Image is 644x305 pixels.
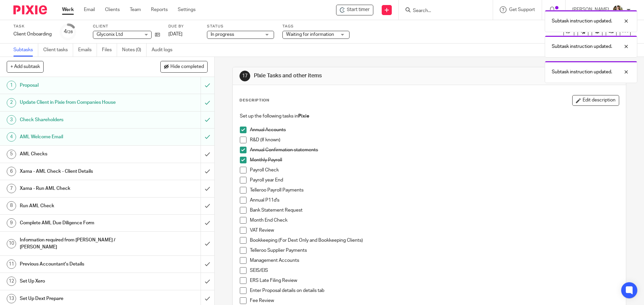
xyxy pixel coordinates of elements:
[286,32,334,37] span: Waiting for information
[282,24,350,29] label: Tags
[122,44,147,57] a: Notes (0)
[250,247,619,254] p: Telleroo Supplier Payments
[13,31,52,37] div: Client Onboarding
[20,218,136,228] h1: Complete AML Due Diligence Form
[13,24,52,29] label: Task
[84,6,95,13] a: Email
[250,167,619,173] p: Payroll Check
[250,157,619,163] p: Monthly Payroll
[7,201,16,211] div: 8
[20,80,136,90] h1: Proposal
[20,149,136,159] h1: AML Checks
[7,277,16,286] div: 12
[552,18,612,24] p: Subtask instruction updated.
[7,61,44,72] button: + Add subtask
[7,259,16,269] div: 11
[7,98,16,107] div: 2
[20,97,136,107] h1: Update Client in Pixie from Companies House
[152,44,177,57] a: Audit logs
[97,32,123,37] span: Glyconix Ltd
[20,276,136,286] h1: Set Up Xero
[105,6,120,13] a: Clients
[13,5,47,14] img: Pixie
[7,239,16,248] div: 10
[7,167,16,176] div: 6
[13,44,38,57] a: Subtasks
[130,6,141,13] a: Team
[102,44,117,57] a: Files
[78,44,97,57] a: Emails
[43,44,73,57] a: Client tasks
[250,297,619,304] p: Fee Review
[250,147,619,153] p: Annual Confirmation statements
[20,183,136,194] h1: Xama - Run AML Check
[250,187,619,194] p: Telleroo Payroll Payments
[612,5,623,15] img: Helen%20Campbell.jpeg
[20,259,136,269] h1: Previous Accountant's Details
[298,114,309,119] strong: Pixie
[67,30,73,34] small: /28
[250,127,619,133] p: Annual Accounts
[20,294,136,304] h1: Set Up Dext Prepare
[207,24,274,29] label: Status
[168,32,182,36] span: [DATE]
[20,166,136,176] h1: Xama - AML Check - Client Details
[20,201,136,211] h1: Run AML Check
[552,43,612,50] p: Subtask instruction updated.
[250,287,619,294] p: Enter Proposal details on details tab
[160,61,208,72] button: Hide completed
[572,95,619,106] button: Edit description
[250,197,619,204] p: Annual P11d's
[7,294,16,303] div: 13
[7,150,16,159] div: 5
[7,218,16,228] div: 9
[250,267,619,274] p: SEIS/EIS
[62,6,74,13] a: Work
[178,6,196,13] a: Settings
[250,177,619,183] p: Payroll year End
[170,64,204,70] span: Hide completed
[20,115,136,125] h1: Check Shareholders
[250,227,619,234] p: VAT Review
[239,98,269,103] p: Description
[64,28,73,35] div: 4
[336,5,373,15] div: Glyconix Ltd - Client Onboarding
[250,207,619,214] p: Bank Statement Request
[552,69,612,75] p: Subtask instruction updated.
[250,257,619,264] p: Management Accounts
[20,132,136,142] h1: AML Welcome Email
[151,6,168,13] a: Reports
[211,32,234,37] span: In progress
[240,113,619,120] p: Set up the following tasks in
[250,277,619,284] p: ERS Late Filing Review
[7,132,16,142] div: 4
[7,184,16,193] div: 7
[168,24,199,29] label: Due by
[20,235,136,252] h1: Information required from [PERSON_NAME] / [PERSON_NAME]
[7,115,16,125] div: 3
[254,72,444,79] h1: PIxie Tasks and other items
[250,237,619,244] p: Bookkeeping (For Dext Only and Bookkeeping Clients)
[239,71,250,81] div: 17
[7,81,16,90] div: 1
[250,137,619,143] p: R&D (If known)
[250,217,619,224] p: Month End Check
[93,24,160,29] label: Client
